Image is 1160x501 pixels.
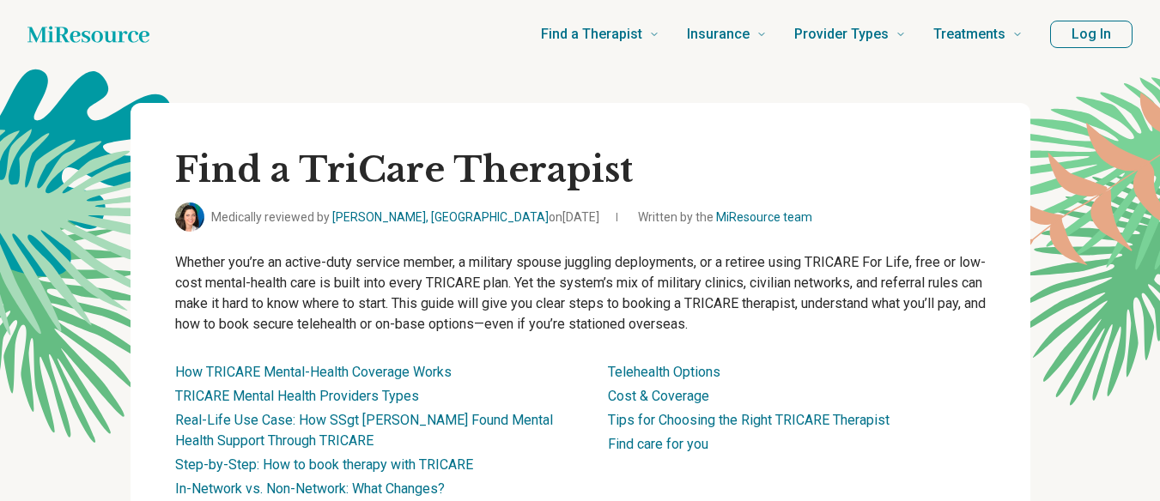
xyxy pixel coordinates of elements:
[175,480,445,497] a: In-Network vs. Non-Network: What Changes?
[541,22,642,46] span: Find a Therapist
[687,22,750,46] span: Insurance
[638,208,812,226] span: Written by the
[175,388,419,404] a: TRICARE Mental Health Providers Types
[716,210,812,224] a: MiResource team
[608,364,720,380] a: Telehealth Options
[211,208,599,226] span: Medically reviewed by
[933,22,1005,46] span: Treatments
[175,456,473,473] a: Step-by-Step: How to book therapy with TRICARE
[27,17,149,51] a: Home page
[175,148,986,192] h1: Find a TriCare Therapist
[332,210,549,224] a: [PERSON_NAME], [GEOGRAPHIC_DATA]
[608,388,709,404] a: Cost & Coverage
[794,22,889,46] span: Provider Types
[1050,21,1133,48] button: Log In
[608,412,890,428] a: Tips for Choosing the Right TRICARE Therapist
[608,436,708,452] a: Find care for you
[175,412,553,449] a: Real-Life Use Case: How SSgt [PERSON_NAME] Found Mental Health Support Through TRICARE
[175,364,452,380] a: How TRICARE Mental-Health Coverage Works
[175,252,986,335] p: Whether you’re an active-duty service member, a military spouse juggling deployments, or a retire...
[549,210,599,224] span: on [DATE]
